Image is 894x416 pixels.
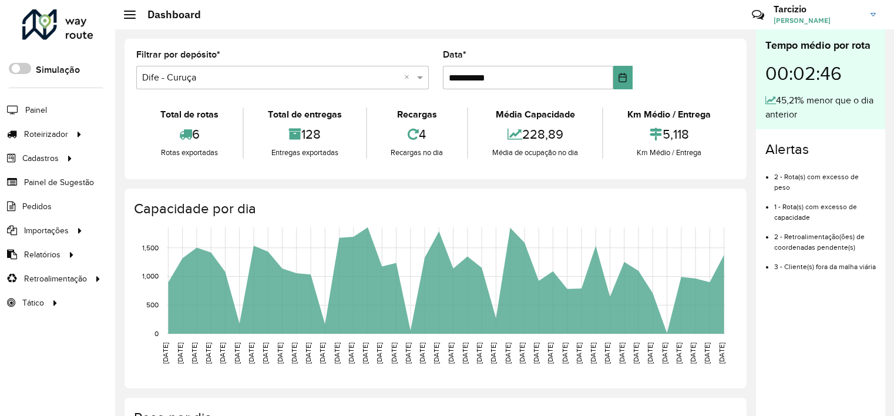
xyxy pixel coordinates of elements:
[261,343,269,364] text: [DATE]
[139,108,240,122] div: Total de rotas
[233,343,241,364] text: [DATE]
[247,147,363,159] div: Entregas exportadas
[276,343,284,364] text: [DATE]
[774,193,876,223] li: 1 - Rota(s) com excesso de capacidade
[304,343,312,364] text: [DATE]
[432,343,440,364] text: [DATE]
[370,122,465,147] div: 4
[589,343,597,364] text: [DATE]
[134,200,735,217] h4: Capacidade por dia
[718,343,725,364] text: [DATE]
[745,2,771,28] a: Contato Rápido
[546,343,554,364] text: [DATE]
[136,48,220,62] label: Filtrar por depósito
[219,343,226,364] text: [DATE]
[443,48,466,62] label: Data
[139,122,240,147] div: 6
[646,343,654,364] text: [DATE]
[765,93,876,122] div: 45,21% menor que o dia anterior
[142,244,159,251] text: 1,500
[774,4,862,15] h3: Tarcizio
[146,301,159,308] text: 500
[774,15,862,26] span: [PERSON_NAME]
[24,224,69,237] span: Importações
[24,128,68,140] span: Roteirizador
[361,343,369,364] text: [DATE]
[765,53,876,93] div: 00:02:46
[22,297,44,309] span: Tático
[318,343,326,364] text: [DATE]
[154,330,159,337] text: 0
[618,343,626,364] text: [DATE]
[606,147,732,159] div: Km Médio / Entrega
[162,343,169,364] text: [DATE]
[703,343,711,364] text: [DATE]
[418,343,426,364] text: [DATE]
[390,343,398,364] text: [DATE]
[247,343,255,364] text: [DATE]
[475,343,483,364] text: [DATE]
[774,253,876,272] li: 3 - Cliente(s) fora da malha viária
[774,163,876,193] li: 2 - Rota(s) com excesso de peso
[606,122,732,147] div: 5,118
[375,343,383,364] text: [DATE]
[518,343,526,364] text: [DATE]
[36,63,80,77] label: Simulação
[333,343,341,364] text: [DATE]
[447,343,455,364] text: [DATE]
[404,343,412,364] text: [DATE]
[661,343,668,364] text: [DATE]
[489,343,497,364] text: [DATE]
[347,343,355,364] text: [DATE]
[404,71,414,85] span: Clear all
[765,141,876,158] h4: Alertas
[765,38,876,53] div: Tempo médio por rota
[675,343,683,364] text: [DATE]
[190,343,198,364] text: [DATE]
[613,66,633,89] button: Choose Date
[139,147,240,159] div: Rotas exportadas
[632,343,640,364] text: [DATE]
[22,200,52,213] span: Pedidos
[247,108,363,122] div: Total de entregas
[370,108,465,122] div: Recargas
[370,147,465,159] div: Recargas no dia
[290,343,298,364] text: [DATE]
[142,273,159,280] text: 1,000
[561,343,569,364] text: [DATE]
[471,108,599,122] div: Média Capacidade
[471,122,599,147] div: 228,89
[774,223,876,253] li: 2 - Retroalimentação(ões) de coordenadas pendente(s)
[606,108,732,122] div: Km Médio / Entrega
[603,343,611,364] text: [DATE]
[24,176,94,189] span: Painel de Sugestão
[504,343,512,364] text: [DATE]
[471,147,599,159] div: Média de ocupação no dia
[22,152,59,165] span: Cadastros
[461,343,469,364] text: [DATE]
[204,343,212,364] text: [DATE]
[24,249,61,261] span: Relatórios
[247,122,363,147] div: 128
[689,343,697,364] text: [DATE]
[575,343,583,364] text: [DATE]
[532,343,540,364] text: [DATE]
[25,104,47,116] span: Painel
[24,273,87,285] span: Retroalimentação
[136,8,201,21] h2: Dashboard
[176,343,184,364] text: [DATE]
